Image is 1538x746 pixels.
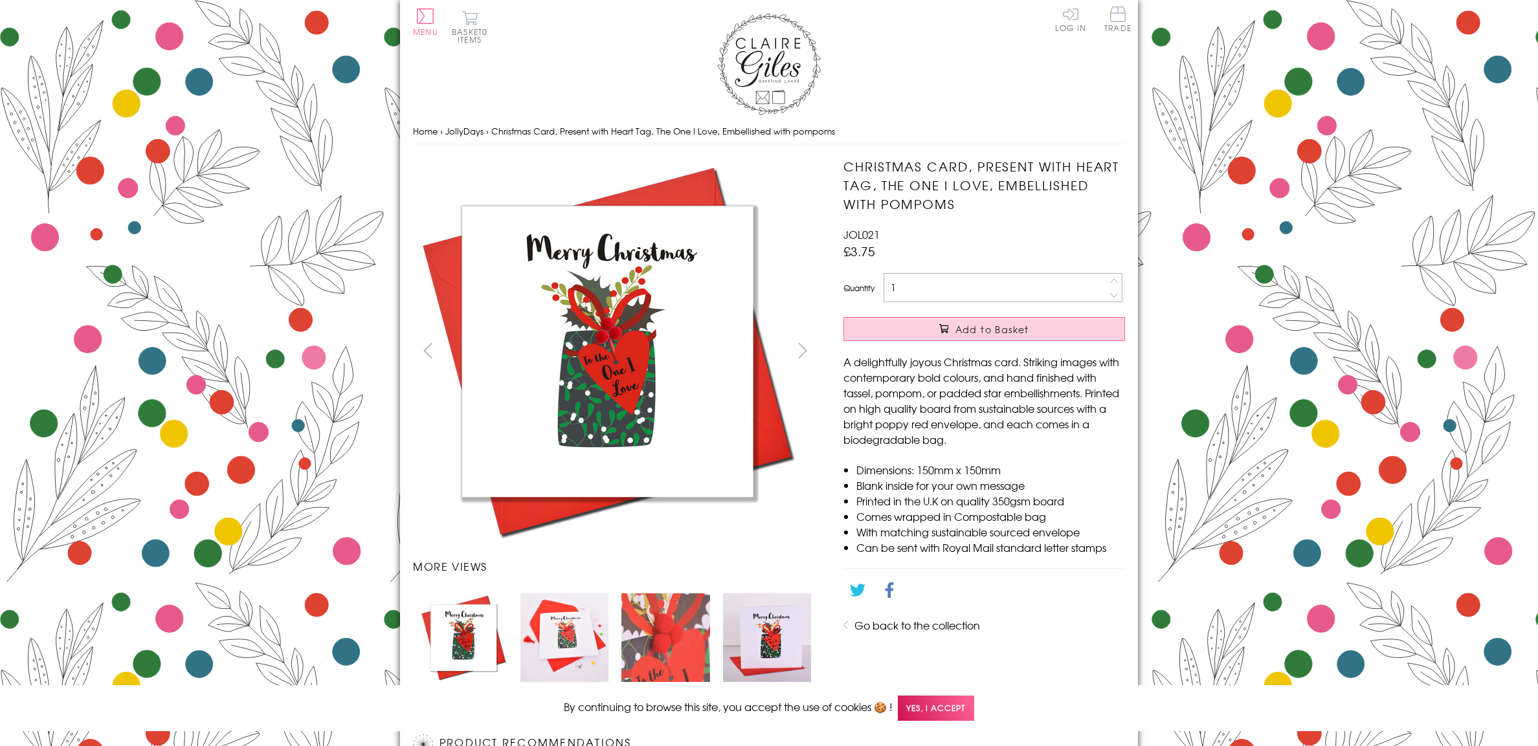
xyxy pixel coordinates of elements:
span: JOL021 [843,226,880,242]
button: Menu [413,8,438,36]
a: Trade [1104,6,1131,34]
li: Carousel Page 3 [615,587,716,688]
h1: Christmas Card, Present with Heart Tag, The One I Love, Embellished with pompoms [843,157,1125,213]
button: Add to Basket [843,317,1125,341]
li: Blank inside for your own message [856,477,1125,493]
img: Christmas Card, Present with Heart Tag, The One I Love, Embellished with pompoms [621,593,709,681]
li: Carousel Page 4 [717,587,818,688]
span: Add to Basket [955,323,1029,336]
img: Christmas Card, Present with Heart Tag, The One I Love, Embellished with pompoms [818,157,1206,545]
button: prev [413,336,442,365]
span: Yes, I accept [898,696,974,721]
span: › [486,125,489,137]
span: 0 items [458,26,487,45]
a: Log In [1055,6,1086,32]
button: next [788,336,818,365]
span: Christmas Card, Present with Heart Tag, The One I Love, Embellished with pompoms [491,125,835,137]
li: Carousel Page 2 [514,587,615,688]
img: Christmas Card, Present with Heart Tag, The One I Love, Embellished with pompoms [520,593,608,681]
li: Printed in the U.K on quality 350gsm board [856,493,1125,509]
img: Claire Giles Greetings Cards [717,13,821,115]
p: A delightfully joyous Christmas card. Striking images with contemporary bold colours, and hand fi... [843,354,1125,447]
li: Comes wrapped in Compostable bag [856,509,1125,524]
span: › [440,125,443,137]
li: Carousel Page 1 (Current Slide) [413,587,514,688]
button: Basket0 items [452,10,487,43]
img: Christmas Card, Present with Heart Tag, The One I Love, Embellished with pompoms [419,593,507,681]
li: Can be sent with Royal Mail standard letter stamps [856,540,1125,555]
img: Christmas Card, Present with Heart Tag, The One I Love, Embellished with pompoms [723,593,811,681]
a: JollyDays [445,125,484,137]
h3: More views [413,558,818,574]
span: £3.75 [843,242,875,260]
span: Trade [1104,6,1131,32]
a: Home [413,125,438,137]
img: Christmas Card, Present with Heart Tag, The One I Love, Embellished with pompoms [413,157,801,545]
li: With matching sustainable sourced envelope [856,524,1125,540]
span: Menu [413,26,438,38]
nav: breadcrumbs [413,118,1125,145]
label: Quantity [843,282,875,294]
ul: Carousel Pagination [413,587,818,688]
li: Dimensions: 150mm x 150mm [856,462,1125,477]
a: Go back to the collection [854,617,980,633]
